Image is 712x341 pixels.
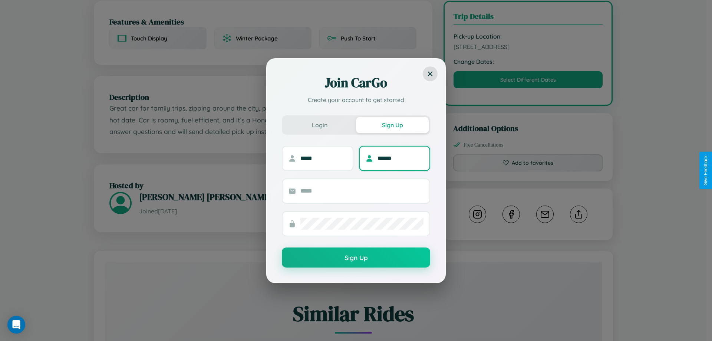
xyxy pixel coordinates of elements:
[282,95,430,104] p: Create your account to get started
[282,74,430,92] h2: Join CarGo
[356,117,429,133] button: Sign Up
[282,247,430,268] button: Sign Up
[283,117,356,133] button: Login
[703,155,708,186] div: Give Feedback
[7,316,25,334] div: Open Intercom Messenger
